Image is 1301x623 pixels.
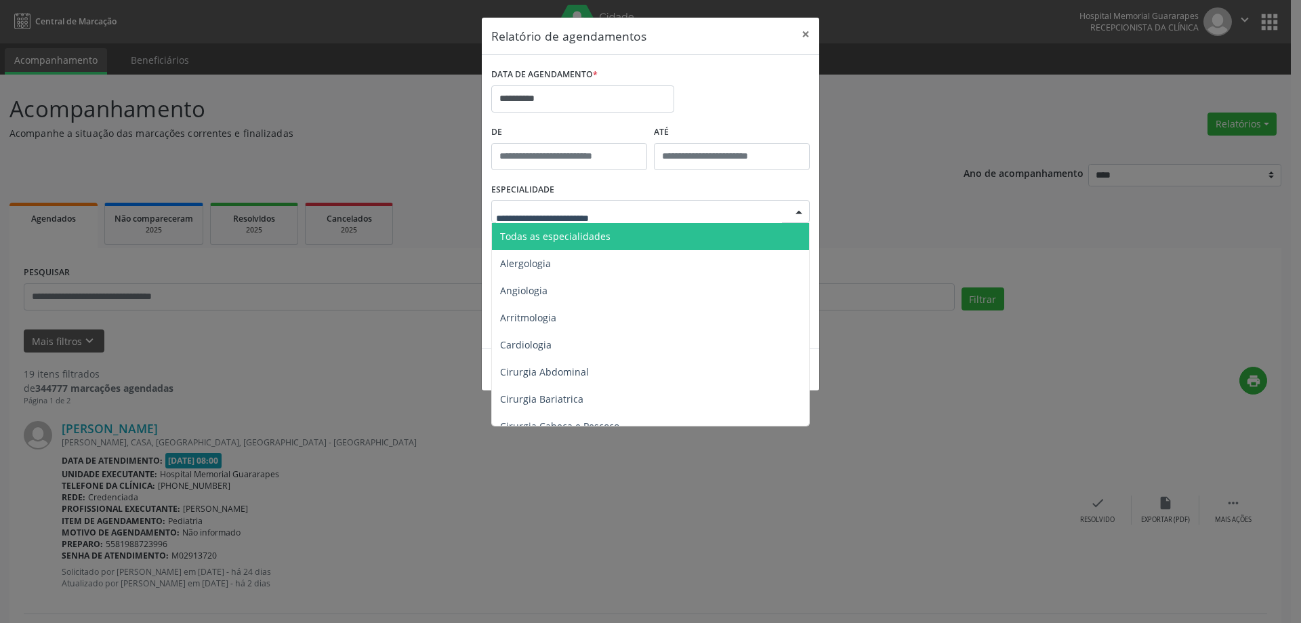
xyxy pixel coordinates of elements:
[491,27,646,45] h5: Relatório de agendamentos
[500,257,551,270] span: Alergologia
[500,230,611,243] span: Todas as especialidades
[491,180,554,201] label: ESPECIALIDADE
[500,311,556,324] span: Arritmologia
[500,420,619,433] span: Cirurgia Cabeça e Pescoço
[491,64,598,85] label: DATA DE AGENDAMENTO
[792,18,819,51] button: Close
[500,284,548,297] span: Angiologia
[654,122,810,143] label: ATÉ
[491,122,647,143] label: De
[500,393,583,405] span: Cirurgia Bariatrica
[500,365,589,378] span: Cirurgia Abdominal
[500,338,552,351] span: Cardiologia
